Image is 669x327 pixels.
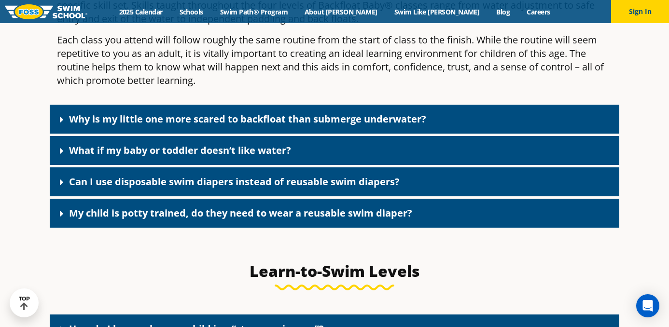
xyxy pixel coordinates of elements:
[69,175,400,188] a: Can I use disposable swim diapers instead of reusable swim diapers?
[171,7,211,16] a: Schools
[111,7,171,16] a: 2025 Calendar
[518,7,558,16] a: Careers
[69,144,291,157] a: What if my baby or toddler doesn’t like water?
[296,7,386,16] a: About [PERSON_NAME]
[69,206,412,219] a: My child is potty trained, do they need to wear a reusable swim diaper?
[636,294,659,317] div: Open Intercom Messenger
[211,7,296,16] a: Swim Path® Program
[50,167,619,196] div: Can I use disposable swim diapers instead of reusable swim diapers?
[50,105,619,134] div: Why is my little one more scared to backfloat than submerge underwater?
[50,136,619,165] div: What if my baby or toddler doesn’t like water?
[19,296,30,311] div: TOP
[69,112,426,125] a: Why is my little one more scared to backfloat than submerge underwater?
[57,33,612,87] p: Each class you attend will follow roughly the same routine from the start of class to the finish....
[107,261,562,281] h3: Learn-to-Swim Levels
[5,4,87,19] img: FOSS Swim School Logo
[488,7,518,16] a: Blog
[386,7,488,16] a: Swim Like [PERSON_NAME]
[50,199,619,228] div: My child is potty trained, do they need to wear a reusable swim diaper?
